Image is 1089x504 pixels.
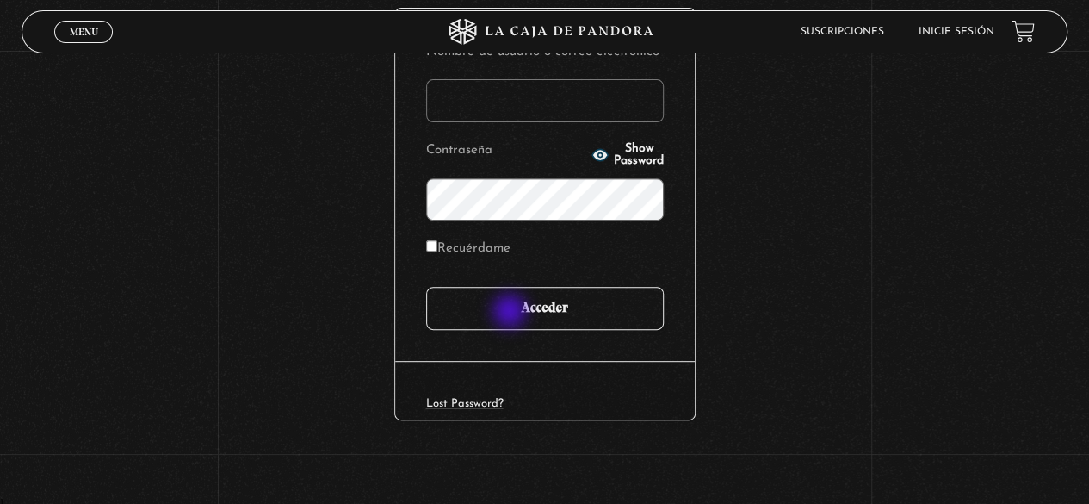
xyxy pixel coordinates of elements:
[426,236,510,263] label: Recuérdame
[426,240,437,252] input: Recuérdame
[64,40,104,53] span: Cerrar
[1012,20,1035,43] a: View your shopping cart
[426,287,664,330] input: Acceder
[426,138,587,165] label: Contraseña
[591,143,664,167] button: Show Password
[919,27,994,37] a: Inicie sesión
[614,143,664,167] span: Show Password
[426,398,504,409] a: Lost Password?
[70,27,98,37] span: Menu
[801,27,884,37] a: Suscripciones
